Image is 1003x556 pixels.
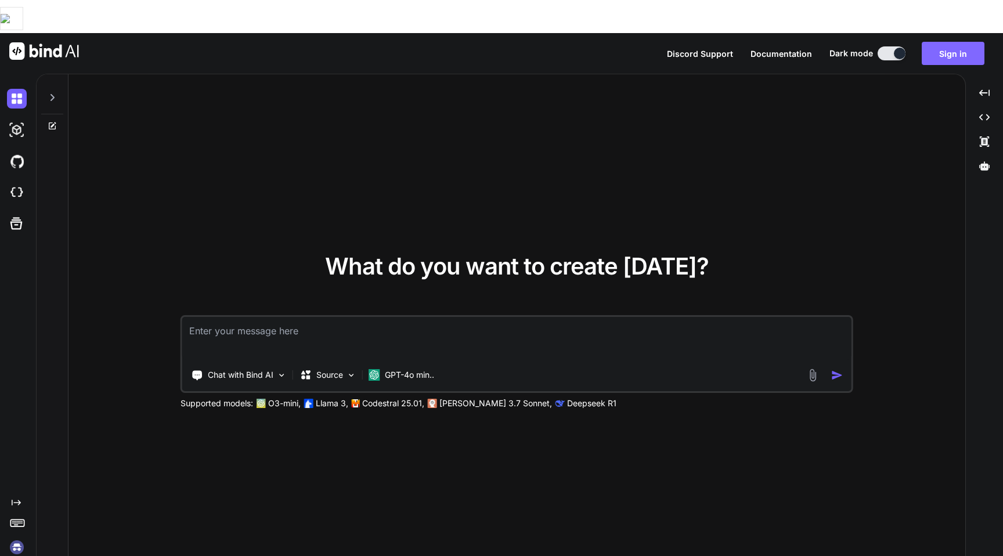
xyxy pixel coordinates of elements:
img: Pick Models [347,370,356,380]
p: Supported models: [181,398,253,409]
button: Sign in [922,42,984,65]
p: O3-mini, [268,398,301,409]
img: Llama2 [304,399,313,408]
p: Llama 3, [316,398,348,409]
img: claude [555,399,565,408]
span: Documentation [751,49,812,59]
button: Documentation [751,48,812,60]
button: Discord Support [667,48,733,60]
img: darkAi-studio [7,120,27,140]
p: Source [316,369,343,381]
img: icon [831,369,843,381]
img: darkChat [7,89,27,109]
img: GPT-4o mini [369,369,380,381]
img: claude [428,399,437,408]
img: Pick Tools [277,370,287,380]
span: What do you want to create [DATE]? [325,252,709,280]
img: Bind AI [9,42,79,60]
img: Mistral-AI [352,399,360,407]
p: [PERSON_NAME] 3.7 Sonnet, [439,398,552,409]
img: githubDark [7,151,27,171]
p: GPT-4o min.. [385,369,434,381]
p: Chat with Bind AI [208,369,273,381]
img: attachment [806,369,820,382]
img: GPT-4 [257,399,266,408]
span: Discord Support [667,49,733,59]
span: Dark mode [829,48,873,59]
p: Codestral 25.01, [362,398,424,409]
img: cloudideIcon [7,183,27,203]
p: Deepseek R1 [567,398,616,409]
